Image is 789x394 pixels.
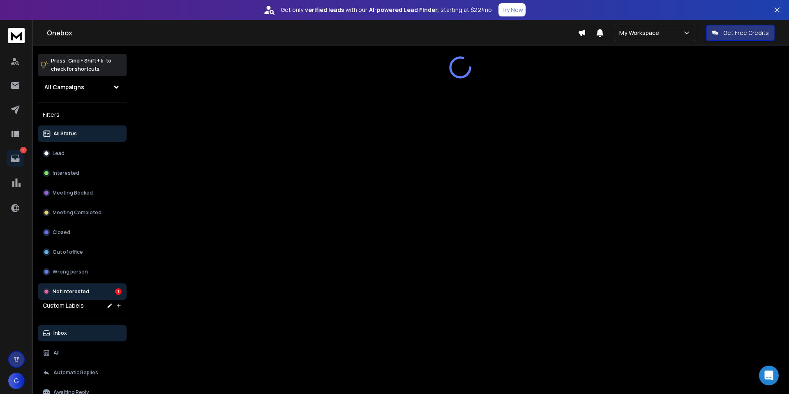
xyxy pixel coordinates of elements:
p: All [53,350,60,356]
p: Meeting Completed [53,209,102,216]
a: 1 [7,150,23,167]
button: Lead [38,145,127,162]
button: Not Interested1 [38,283,127,300]
p: Closed [53,229,70,236]
h1: All Campaigns [44,83,84,91]
p: Inbox [53,330,67,336]
button: G [8,373,25,389]
p: Interested [53,170,79,176]
p: Get Free Credits [723,29,769,37]
p: Try Now [501,6,523,14]
button: Out of office [38,244,127,260]
p: Lead [53,150,65,157]
p: Not Interested [53,288,89,295]
button: All Status [38,125,127,142]
p: Meeting Booked [53,190,93,196]
button: Automatic Replies [38,364,127,381]
button: Meeting Booked [38,185,127,201]
img: logo [8,28,25,43]
h3: Custom Labels [43,301,84,310]
button: Inbox [38,325,127,341]
p: Get only with our starting at $22/mo [281,6,492,14]
button: Get Free Credits [706,25,775,41]
button: Try Now [498,3,526,16]
h1: Onebox [47,28,578,38]
button: All [38,345,127,361]
button: Wrong person [38,264,127,280]
h3: Filters [38,109,127,121]
p: My Workspace [619,29,662,37]
button: All Campaigns [38,79,127,95]
p: Out of office [53,249,83,255]
p: Automatic Replies [53,369,98,376]
p: Wrong person [53,269,88,275]
p: Press to check for shortcuts. [51,57,111,73]
div: Open Intercom Messenger [759,366,779,385]
button: Interested [38,165,127,181]
strong: verified leads [305,6,344,14]
div: 1 [115,288,122,295]
p: 1 [20,147,27,153]
strong: AI-powered Lead Finder, [369,6,439,14]
button: Closed [38,224,127,241]
span: Cmd + Shift + k [67,56,104,65]
button: Meeting Completed [38,204,127,221]
p: All Status [53,130,77,137]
